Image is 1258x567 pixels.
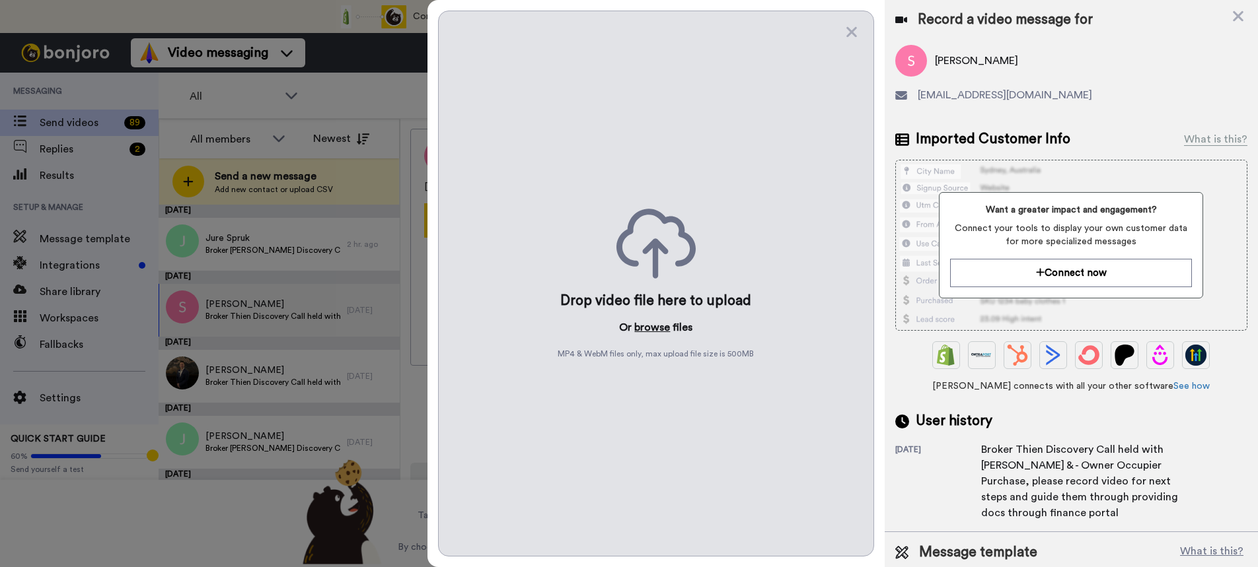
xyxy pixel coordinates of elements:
img: Hubspot [1007,345,1028,366]
span: Imported Customer Info [916,129,1070,149]
div: Broker Thien Discovery Call held with [PERSON_NAME] & - Owner Occupier Purchase, please record vi... [981,442,1193,521]
img: ConvertKit [1078,345,1099,366]
div: [DATE] [895,444,981,521]
button: Connect now [950,259,1192,287]
span: MP4 & WebM files only, max upload file size is 500 MB [558,349,754,359]
img: Ontraport [971,345,992,366]
span: [PERSON_NAME] connects with all your other software [895,380,1247,393]
span: Message template [919,543,1037,562]
button: browse [634,319,670,335]
span: Connect your tools to display your own customer data for more specialized messages [950,222,1192,248]
span: Want a greater impact and engagement? [950,203,1192,217]
div: What is this? [1184,131,1247,147]
p: Or files [619,319,692,335]
img: Patreon [1114,345,1135,366]
a: See how [1173,382,1210,391]
img: Shopify [936,345,957,366]
img: Drip [1150,345,1171,366]
button: What is this? [1176,543,1247,562]
img: ActiveCampaign [1043,345,1064,366]
img: GoHighLevel [1185,345,1206,366]
span: User history [916,411,992,431]
div: Drop video file here to upload [560,292,751,310]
